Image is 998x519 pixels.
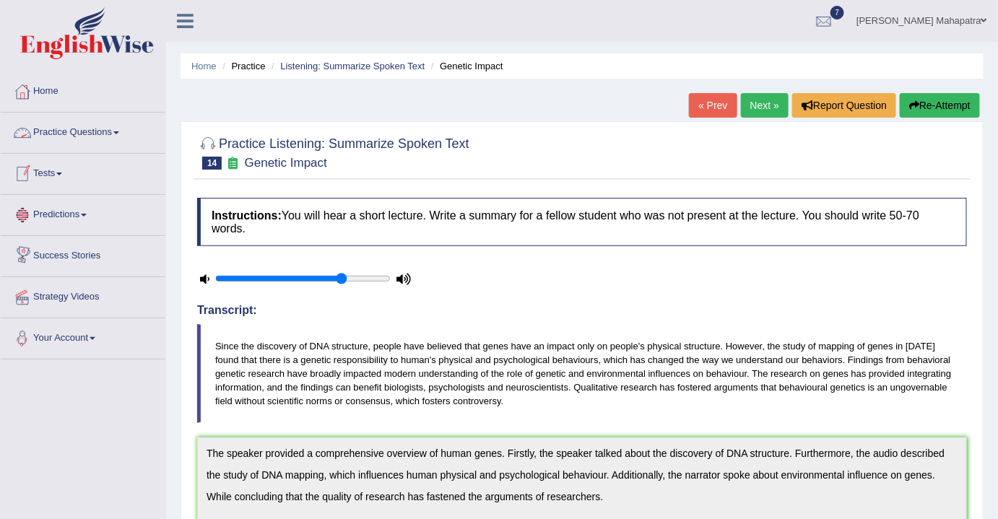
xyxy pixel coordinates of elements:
li: Practice [219,59,265,73]
small: Genetic Impact [245,156,327,170]
a: Practice Questions [1,113,165,149]
a: Your Account [1,318,165,354]
small: Exam occurring question [225,157,240,170]
a: Next » [741,93,789,118]
a: « Prev [689,93,737,118]
h4: Transcript: [197,304,967,317]
a: Home [191,61,217,71]
b: Instructions: [212,209,282,222]
blockquote: Since the discovery of DNA structure, people have believed that genes have an impact only on peop... [197,324,967,424]
a: Predictions [1,195,165,231]
button: Report Question [792,93,896,118]
span: 14 [202,157,222,170]
a: Strategy Videos [1,277,165,313]
button: Re-Attempt [900,93,980,118]
a: Tests [1,154,165,190]
li: Genetic Impact [428,59,503,73]
h4: You will hear a short lecture. Write a summary for a fellow student who was not present at the le... [197,198,967,246]
span: 7 [830,6,845,19]
a: Success Stories [1,236,165,272]
a: Listening: Summarize Spoken Text [280,61,425,71]
a: Home [1,71,165,108]
h2: Practice Listening: Summarize Spoken Text [197,134,469,170]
